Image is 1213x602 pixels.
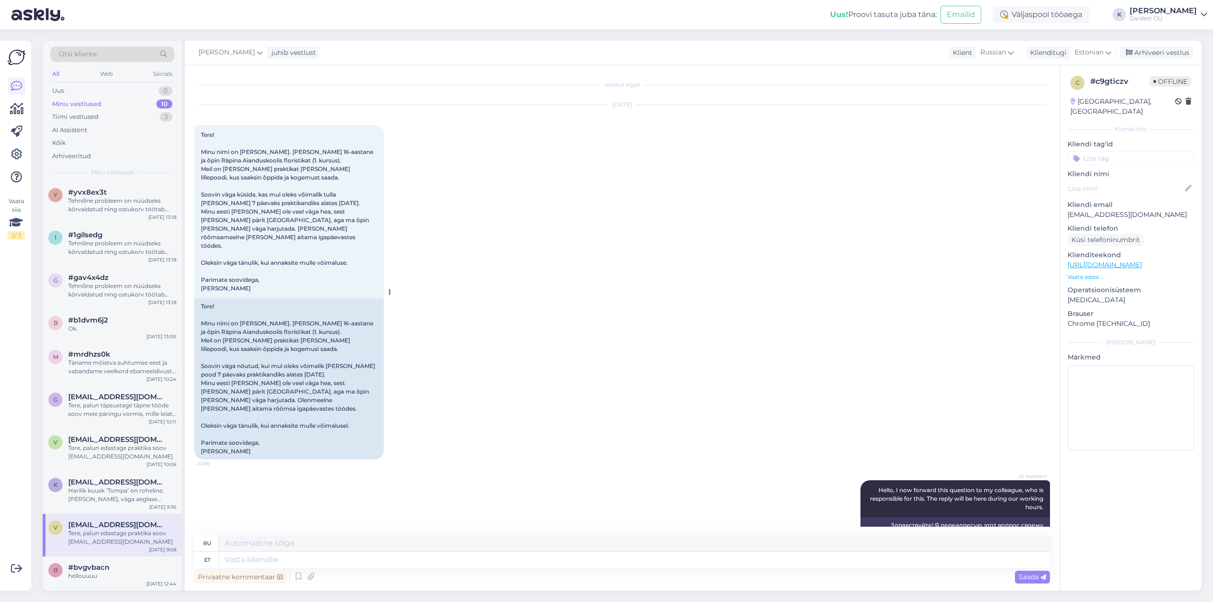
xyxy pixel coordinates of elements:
[1068,250,1194,260] p: Klienditeekond
[1076,79,1080,86] span: c
[98,68,115,80] div: Web
[870,486,1045,511] span: Hello, I now forward this question to my colleague, who is responsible for this. The reply will b...
[68,572,176,580] div: hellouuuu
[1130,7,1207,22] a: [PERSON_NAME]Gardest OÜ
[68,393,167,401] span: grethereedi03@gmail.com
[1068,125,1194,134] div: Kliendi info
[53,353,58,360] span: m
[199,47,255,58] span: [PERSON_NAME]
[68,529,176,546] div: Tere, palun edastage praktika soov [EMAIL_ADDRESS][DOMAIN_NAME]
[194,298,384,459] div: Tere! Minu nimi on [PERSON_NAME]. [PERSON_NAME] 16-aastane ja õpin Räpina Aianduskoolis floristik...
[50,68,61,80] div: All
[149,418,176,425] div: [DATE] 10:11
[54,234,56,241] span: 1
[1068,285,1194,295] p: Operatsioonisüsteem
[156,99,172,109] div: 10
[830,10,848,19] b: Uus!
[993,6,1090,23] div: Väljaspool tööaega
[1068,224,1194,234] p: Kliendi telefon
[1068,234,1144,246] div: Küsi telefoninumbrit
[1068,200,1194,210] p: Kliendi email
[1068,169,1194,179] p: Kliendi nimi
[146,333,176,340] div: [DATE] 13:00
[1068,151,1194,165] input: Lisa tag
[52,152,91,161] div: Arhiveeritud
[1068,295,1194,305] p: [MEDICAL_DATA]
[1113,8,1126,21] div: K
[1130,15,1197,22] div: Gardest OÜ
[68,188,107,197] span: #yvx8ex3t
[68,231,102,239] span: #1gilsedg
[91,168,134,177] span: Minu vestlused
[204,552,210,568] div: et
[160,112,172,122] div: 3
[68,563,109,572] span: #bvgvbacn
[1090,76,1150,87] div: # c9gticzv
[68,324,176,333] div: Ok.
[54,277,58,284] span: g
[146,376,176,383] div: [DATE] 10:24
[59,49,97,59] span: Otsi kliente
[68,521,167,529] span: Veronikadadasheva91@gmail.com
[54,524,57,531] span: V
[54,566,58,574] span: b
[1068,273,1194,281] p: Vaata edasi ...
[201,131,375,292] span: Tere! Minu nimi on [PERSON_NAME]. [PERSON_NAME] 16-aastane ja õpin Räpina Aianduskoolis floristik...
[1130,7,1197,15] div: [PERSON_NAME]
[8,231,25,240] div: 2 / 3
[68,478,167,486] span: Kadrimannik@hotmail.com
[68,486,176,503] div: Harilik kuusk ‘Tompa’ on roheline, [PERSON_NAME], väga aeglase kasvuline: [URL][DOMAIN_NAME][PERS...
[1026,48,1067,58] div: Klienditugi
[151,68,174,80] div: Socials
[1150,76,1191,87] span: Offline
[52,99,101,109] div: Minu vestlused
[1068,338,1194,347] div: [PERSON_NAME]
[268,48,316,58] div: juhib vestlust
[8,197,25,240] div: Vaata siia
[197,460,233,467] span: 22:58
[68,282,176,299] div: Tehniline probleem on nüüdseks kõrvaldatud ning ostukorv töötab tavapäraselt. [PERSON_NAME] veelk...
[54,319,58,326] span: b
[949,48,972,58] div: Klient
[1068,210,1194,220] p: [EMAIL_ADDRESS][DOMAIN_NAME]
[68,350,110,359] span: #mrdhzs0k
[68,273,109,282] span: #gav4x4dz
[149,546,176,553] div: [DATE] 9:08
[52,86,64,96] div: Uus
[194,100,1050,109] div: [DATE]
[203,535,211,551] div: ru
[159,86,172,96] div: 0
[54,439,57,446] span: V
[1068,261,1142,269] a: [URL][DOMAIN_NAME]
[52,138,66,148] div: Kõik
[860,517,1050,550] div: Здравствуйте! Я переадресую этот вопрос своему коллеге, который этим занимается. Ответ будет здес...
[1019,573,1046,581] span: Saada
[1068,319,1194,329] p: Chrome [TECHNICAL_ID]
[148,256,176,263] div: [DATE] 13:18
[68,239,176,256] div: Tehniline probleem on nüüdseks kõrvaldatud ning ostukorv töötab tavapäraselt. [PERSON_NAME] veelk...
[68,435,167,444] span: Veronikadadasheva91@gmail.com
[1068,183,1183,194] input: Lisa nimi
[8,48,26,66] img: Askly Logo
[54,191,57,198] span: y
[68,401,176,418] div: Tere, palun täpsustage täpne tööde soov meie päringu vormis, mille leiate siit: [URL][DOMAIN_NAME]
[194,81,1050,89] div: Vestlus algas
[148,214,176,221] div: [DATE] 13:18
[1070,97,1175,117] div: [GEOGRAPHIC_DATA], [GEOGRAPHIC_DATA]
[1068,309,1194,319] p: Brauser
[149,503,176,511] div: [DATE] 9:36
[146,580,176,587] div: [DATE] 12:44
[1075,47,1104,58] span: Estonian
[146,461,176,468] div: [DATE] 10:06
[68,316,108,324] span: #b1dvm6j2
[52,126,87,135] div: AI Assistent
[54,481,58,488] span: K
[1068,352,1194,362] p: Märkmed
[68,359,176,376] div: Täname mõistva suhtumise eest ja vabandame veelkord ebameeldivuste pärast.
[980,47,1006,58] span: Russian
[194,571,287,584] div: Privaatne kommentaar
[830,9,937,20] div: Proovi tasuta juba täna:
[148,299,176,306] div: [DATE] 13:18
[52,112,99,122] div: Tiimi vestlused
[68,197,176,214] div: Tehniline probleem on nüüdseks kõrvaldatud ning ostukorv töötab tavapäraselt. [PERSON_NAME] veelk...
